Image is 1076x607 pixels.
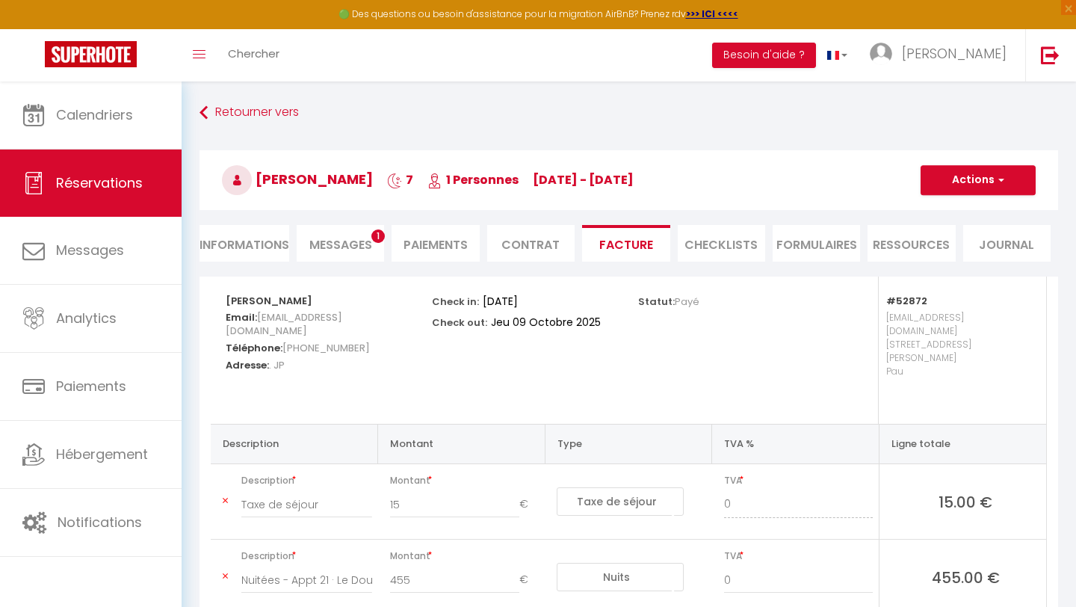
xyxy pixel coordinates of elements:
[432,312,487,330] p: Check out:
[211,424,378,463] th: Description
[545,424,712,463] th: Type
[226,310,257,324] strong: Email:
[868,225,955,262] li: Ressources
[638,292,699,309] p: Statut:
[891,491,1040,512] span: 15.00 €
[870,43,892,65] img: ...
[879,424,1046,463] th: Ligne totale
[519,491,539,518] span: €
[226,306,342,342] span: [EMAIL_ADDRESS][DOMAIN_NAME]
[902,44,1007,63] span: [PERSON_NAME]
[886,307,1031,409] p: [EMAIL_ADDRESS][DOMAIN_NAME] [STREET_ADDRESS][PERSON_NAME] Pau
[200,225,289,262] li: Informations
[773,225,860,262] li: FORMULAIRES
[226,341,282,355] strong: Téléphone:
[487,225,575,262] li: Contrat
[56,105,133,124] span: Calendriers
[241,546,372,567] span: Description
[427,171,519,188] span: 1 Personnes
[432,292,479,309] p: Check in:
[58,513,142,531] span: Notifications
[519,567,539,594] span: €
[712,43,816,68] button: Besoin d'aide ?
[56,241,124,259] span: Messages
[724,470,873,491] span: TVA
[309,236,372,253] span: Messages
[269,354,285,376] span: . JP
[371,229,385,243] span: 1
[45,41,137,67] img: Super Booking
[228,46,279,61] span: Chercher
[56,173,143,192] span: Réservations
[859,29,1025,81] a: ... [PERSON_NAME]
[533,171,634,188] span: [DATE] - [DATE]
[56,445,148,463] span: Hébergement
[678,225,765,262] li: CHECKLISTS
[963,225,1051,262] li: Journal
[686,7,738,20] a: >>> ICI <<<<
[390,546,539,567] span: Montant
[390,470,539,491] span: Montant
[217,29,291,81] a: Chercher
[891,567,1040,588] span: 455.00 €
[1041,46,1060,64] img: logout
[241,470,372,491] span: Description
[675,295,699,309] span: Payé
[222,170,373,188] span: [PERSON_NAME]
[226,358,269,372] strong: Adresse:
[921,165,1036,195] button: Actions
[56,309,117,327] span: Analytics
[582,225,670,262] li: Facture
[56,377,126,395] span: Paiements
[387,171,413,188] span: 7
[282,337,370,359] span: [PHONE_NUMBER]
[200,99,1058,126] a: Retourner vers
[712,424,879,463] th: TVA %
[392,225,479,262] li: Paiements
[724,546,873,567] span: TVA
[378,424,545,463] th: Montant
[226,294,312,308] strong: [PERSON_NAME]
[886,294,927,308] strong: #52872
